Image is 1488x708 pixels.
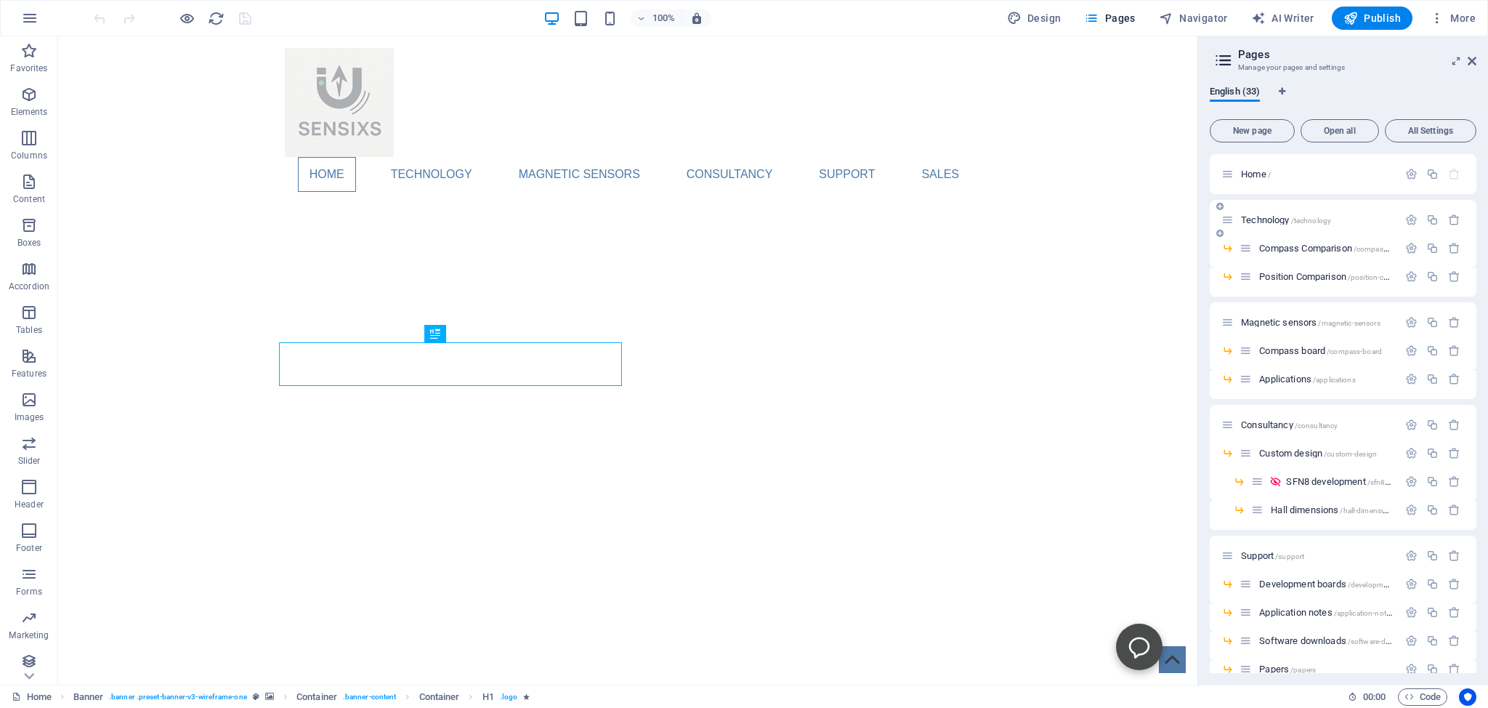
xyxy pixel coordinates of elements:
[18,455,41,467] p: Slider
[1159,11,1228,25] span: Navigator
[1286,476,1431,487] span: Click to open page
[1426,447,1439,459] div: Duplicate
[1448,663,1460,675] div: Remove
[1001,7,1067,30] div: Design (Ctrl+Alt+Y)
[1448,214,1460,226] div: Remove
[208,10,225,27] i: Reload page
[1404,688,1441,706] span: Code
[1405,504,1418,516] div: Settings
[1405,578,1418,590] div: Settings
[1426,373,1439,385] div: Duplicate
[1307,126,1372,135] span: Open all
[207,9,225,27] button: reload
[1448,316,1460,329] div: Remove
[1001,7,1067,30] button: Design
[1259,607,1394,618] span: Click to open page
[1268,171,1271,179] span: /
[16,542,42,554] p: Footer
[1290,666,1316,674] span: /papers
[1426,635,1439,647] div: Duplicate
[1448,373,1460,385] div: Remove
[1448,475,1460,488] div: Remove
[1426,578,1439,590] div: Duplicate
[1363,688,1386,706] span: 00 00
[265,693,274,701] i: This element contains a background
[1153,7,1234,30] button: Navigator
[1405,550,1418,562] div: Settings
[1426,663,1439,675] div: Duplicate
[15,411,44,423] p: Images
[109,688,247,706] span: . banner .preset-banner-v3-wireframe-one
[1259,635,1418,646] span: Click to open page
[1405,606,1418,619] div: Settings
[1259,243,1428,254] span: Click to open page
[1426,419,1439,431] div: Duplicate
[1459,688,1476,706] button: Usercentrics
[1448,168,1460,180] div: The startpage cannot be deleted
[1385,119,1476,142] button: All Settings
[1259,664,1316,675] span: Click to open page
[1348,581,1420,589] span: /development-boards
[1405,242,1418,254] div: Settings
[1334,609,1394,617] span: /application-notes
[343,688,396,706] span: . banner-content
[1245,7,1320,30] button: AI Writer
[1241,317,1380,328] span: Click to open page
[1259,374,1355,385] span: Click to open page
[1332,7,1412,30] button: Publish
[1237,420,1398,430] div: Consultancy/consultancy
[1255,608,1398,617] div: Application notes/application-notes
[1426,270,1439,283] div: Duplicate
[1313,376,1356,384] span: /applications
[1448,419,1460,431] div: Remove
[1237,169,1398,179] div: Home/
[1238,48,1476,61] h2: Pages
[1448,504,1460,516] div: Remove
[1318,319,1380,327] span: /magnetic-sensors
[10,63,47,74] p: Favorites
[1426,214,1439,226] div: Duplicate
[1007,11,1062,25] span: Design
[1259,345,1382,356] span: Click to open page
[690,12,703,25] i: On resize automatically adjust zoom level to fit chosen device.
[1255,346,1398,355] div: Compass board/compass-board
[1348,273,1420,281] span: /position-comparison
[1405,373,1418,385] div: Settings
[16,586,42,598] p: Forms
[1430,11,1476,25] span: More
[73,688,104,706] span: Click to select. Double-click to edit
[1426,475,1439,488] div: Duplicate
[9,281,49,292] p: Accordion
[1238,61,1447,74] h3: Manage your pages and settings
[1405,447,1418,459] div: Settings
[1426,606,1439,619] div: Duplicate
[631,9,682,27] button: 100%
[1301,119,1379,142] button: Open all
[1448,242,1460,254] div: Remove
[1255,272,1398,281] div: Position Comparison/position-comparison
[1448,578,1460,590] div: Remove
[1391,126,1470,135] span: All Settings
[1084,11,1135,25] span: Pages
[1266,505,1398,515] div: Hall dimensions/hall-dimensions
[1255,374,1398,384] div: Applications/applications
[1282,477,1397,486] div: SFN8 development/sfn8-development
[1405,475,1418,488] div: Settings
[1426,345,1439,357] div: Duplicate
[1343,11,1401,25] span: Publish
[13,193,45,205] p: Content
[1367,478,1431,486] span: /sfn8-development
[482,688,494,706] span: Click to select. Double-click to edit
[9,629,49,641] p: Marketing
[1255,636,1398,645] div: Software downloads/software-downloads
[1405,635,1418,647] div: Settings
[1291,217,1332,225] span: /technology
[1271,504,1395,515] span: Click to open page
[12,368,46,379] p: Features
[1405,214,1418,226] div: Settings
[73,688,530,706] nav: breadcrumb
[1259,579,1419,590] span: Click to open page
[1237,551,1398,560] div: Support/support
[1255,448,1398,458] div: Custom design/custom-design
[1255,244,1398,253] div: Compass Comparison/compass-comparison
